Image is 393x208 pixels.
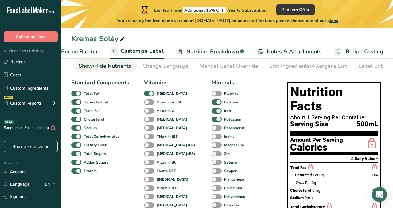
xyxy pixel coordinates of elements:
[79,62,131,70] div: Show/Hide Nutrients
[295,180,311,185] span: Fat
[61,48,98,56] span: Recipe Builder
[224,160,241,165] b: Selenium
[290,195,304,200] span: Sodium
[224,185,242,191] b: Chromium
[157,202,187,208] b: [MEDICAL_DATA]
[295,173,318,177] span: Saturated Fat
[224,151,231,156] b: Zinc
[200,62,258,70] div: Manual Label Override
[84,91,99,96] b: Total Fat
[157,91,187,96] b: [MEDICAL_DATA]
[212,79,248,87] div: Minerals
[334,45,383,59] a: Recipe Costing
[110,44,164,59] a: Customize Label
[71,33,126,44] div: Kremas Solèy
[224,194,247,199] b: Molybdenum
[49,45,98,59] a: Recipe Builder
[224,168,237,174] b: Copper
[290,121,328,128] span: Serving Size
[121,47,164,55] span: Customize Label
[224,91,239,96] b: Fluoride
[327,18,338,24] span: plans
[140,6,267,13] div: Limited Time!
[295,180,305,185] i: Trans
[4,31,58,42] button: Subscribe Now
[290,114,378,121] div: About 1 Serving Per Container
[4,141,58,152] a: Book a Free Demo
[256,45,322,59] a: Notes & Attachments
[290,143,343,152] div: Calories
[157,117,187,122] b: [MEDICAL_DATA]
[45,181,58,188] div: EN
[183,7,226,13] span: Additional 15% OFF
[157,160,176,165] b: Vitamin B6
[157,134,179,139] b: Thiamin (B1)
[84,142,107,148] b: Dietary Fiber
[224,125,245,131] b: Phosphorus
[84,151,106,156] b: Total Sugars
[176,45,244,59] a: Nutrition Breakdown
[4,120,14,124] div: BETA
[224,134,235,139] b: Iodine
[269,62,347,70] div: Edit Ingredients/Allergens List
[157,99,184,105] b: Vitamin A, RAE
[224,108,231,114] b: Iron
[157,125,187,131] b: [MEDICAL_DATA]
[4,96,13,99] div: NEW
[4,179,30,190] a: Language
[224,99,238,105] b: Calcium
[84,99,108,105] b: Saturated Fat
[356,121,378,128] span: 500mL
[117,17,338,24] span: You are using the free demo version of [DOMAIN_NAME], to unlock all features please choose one of...
[84,125,97,131] b: Sodium
[71,79,129,87] div: Standard Components
[84,117,104,122] b: Cholesterol
[157,151,195,156] b: [MEDICAL_DATA] (B3)
[142,62,189,70] div: Change Language
[276,4,315,15] button: Redeem Offer
[4,100,42,106] div: Custom Reports
[16,33,46,40] span: Subscribe Now
[346,48,383,56] span: Recipe Costing
[228,7,267,13] span: Yearly Subscription
[157,194,187,199] b: [MEDICAL_DATA]
[224,177,244,182] b: Manganese
[319,173,324,177] span: 0g
[157,185,178,191] b: Vitamin B12
[224,142,244,148] b: Magnesium
[305,195,313,200] span: 0mg
[157,168,176,174] b: Folate DFE
[84,168,97,174] b: Protein
[224,202,239,208] b: Chloride
[290,188,311,193] span: Cholesterol
[312,180,316,185] span: 0g
[186,48,239,56] span: Nutrition Breakdown
[282,6,309,13] span: Redeem Offer
[144,79,197,87] div: Vitamins
[157,177,189,182] b: ([MEDICAL_DATA])
[157,142,195,148] b: [MEDICAL_DATA] (B2)
[312,188,320,193] span: 0mg
[84,134,119,139] b: Total Carbohydrates
[84,108,100,114] b: Trans Fat
[224,117,243,122] b: Potassium
[84,160,108,165] b: Added Sugars
[157,108,174,114] b: Vitamin C
[290,155,378,162] section: % Daily Value *
[290,137,343,143] div: Amount Per Serving
[290,85,378,113] h1: Nutrition Facts
[267,48,322,56] span: Notes & Attachments
[290,165,306,170] span: Total Fat
[372,173,378,177] span: 0%
[372,187,387,202] div: Open Intercom Messenger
